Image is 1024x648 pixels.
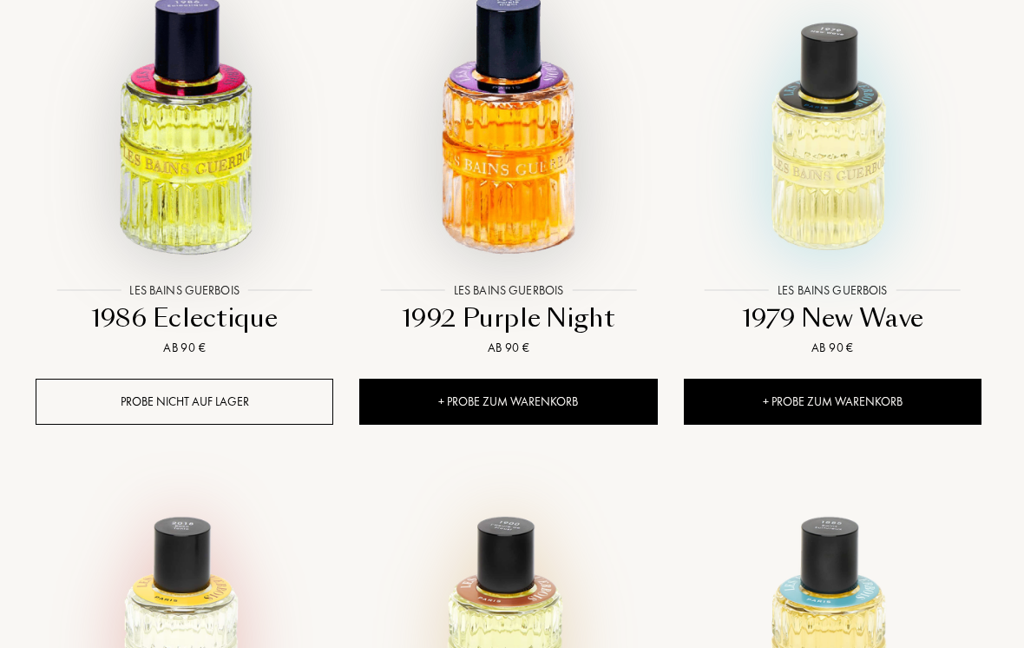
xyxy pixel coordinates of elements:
[359,379,657,425] div: + Probe zum Warenkorb
[366,339,650,357] div: Ab 90 €
[36,379,333,425] div: Probe nicht auf Lager
[684,379,981,425] div: + Probe zum Warenkorb
[43,339,326,357] div: Ab 90 €
[691,339,975,357] div: Ab 90 €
